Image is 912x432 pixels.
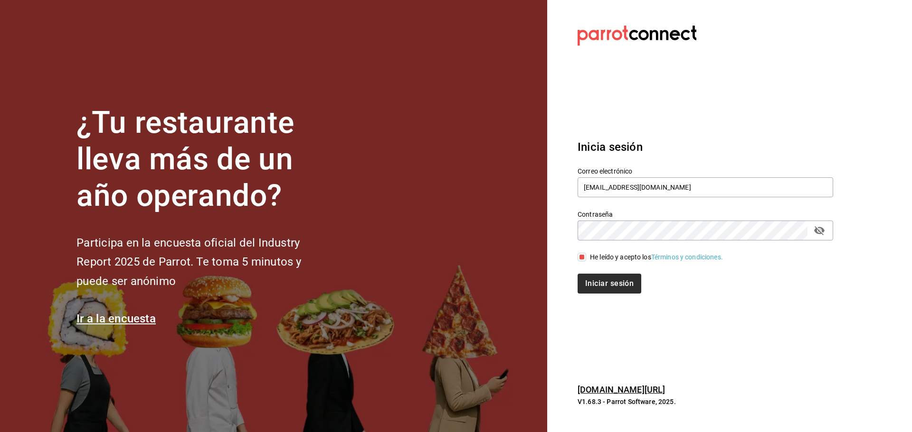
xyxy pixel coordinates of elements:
[76,312,156,325] a: Ir a la encuesta
[76,233,333,291] h2: Participa en la encuesta oficial del Industry Report 2025 de Parrot. Te toma 5 minutos y puede se...
[578,138,833,156] h3: Inicia sesión
[578,177,833,197] input: Ingresa tu correo electrónico
[578,211,833,218] label: Contraseña
[578,397,833,406] p: V1.68.3 - Parrot Software, 2025.
[76,105,333,214] h1: ¿Tu restaurante lleva más de un año operando?
[578,385,665,395] a: [DOMAIN_NAME][URL]
[578,168,833,175] label: Correo electrónico
[578,274,641,294] button: Iniciar sesión
[811,222,827,239] button: passwordField
[651,253,723,261] a: Términos y condiciones.
[590,252,723,262] div: He leído y acepto los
